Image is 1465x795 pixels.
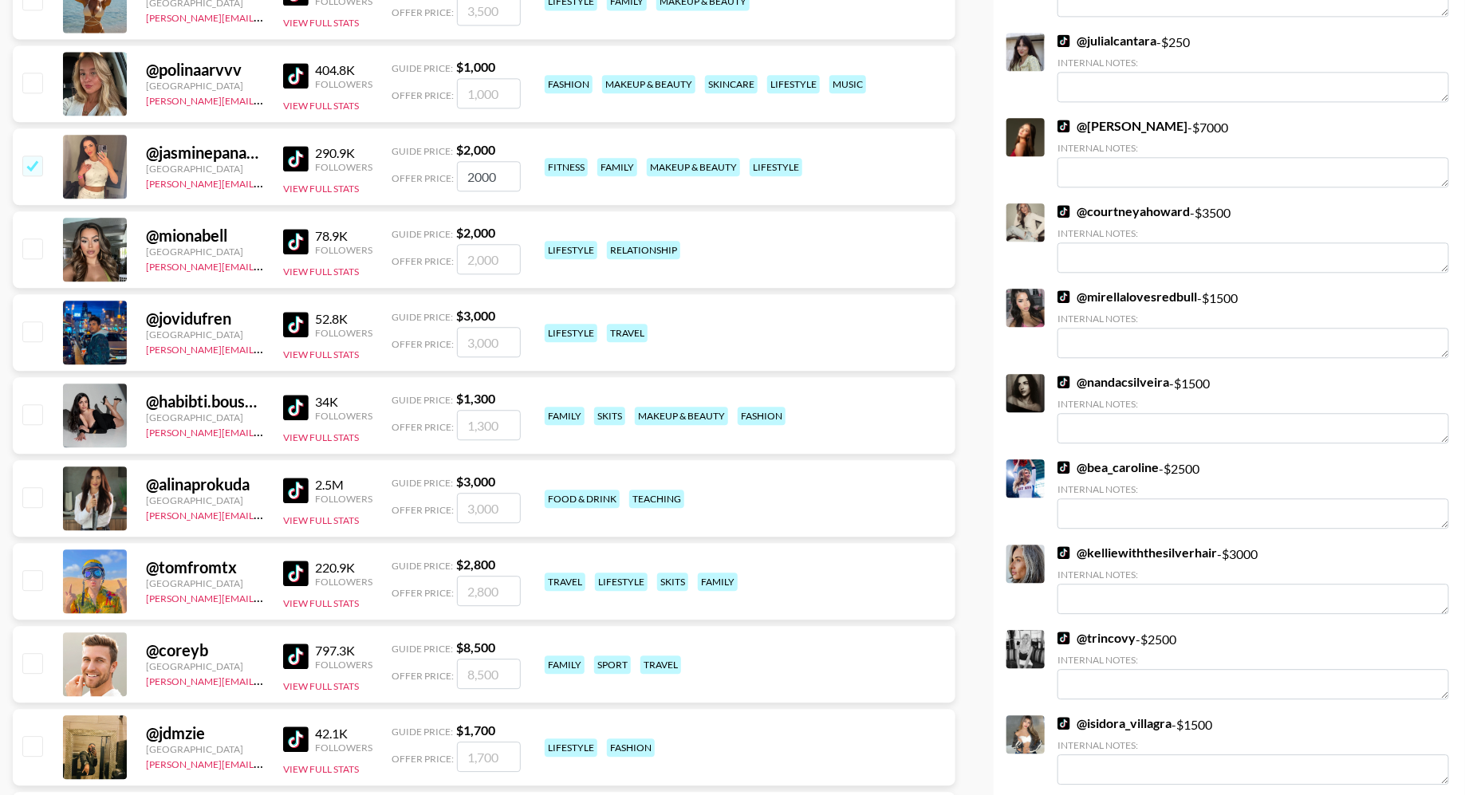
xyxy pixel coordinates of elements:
[698,573,738,591] div: family
[283,266,359,277] button: View Full Stats
[738,407,786,425] div: fashion
[629,490,684,508] div: teaching
[315,576,372,588] div: Followers
[456,225,495,240] strong: $ 2,000
[315,311,372,327] div: 52.8K
[457,78,521,108] input: 1,000
[1057,118,1449,187] div: - $ 7000
[750,158,802,176] div: lifestyle
[457,742,521,772] input: 1,700
[315,394,372,410] div: 34K
[315,327,372,339] div: Followers
[146,163,264,175] div: [GEOGRAPHIC_DATA]
[315,244,372,256] div: Followers
[392,643,453,655] span: Guide Price:
[545,407,585,425] div: family
[545,738,597,757] div: lifestyle
[315,659,372,671] div: Followers
[146,392,264,411] div: @ habibti.boushra
[392,6,454,18] span: Offer Price:
[1057,120,1070,132] img: TikTok
[456,474,495,489] strong: $ 3,000
[1057,203,1190,219] a: @courtneyahoward
[283,597,359,609] button: View Full Stats
[1057,289,1449,358] div: - $ 1500
[594,407,625,425] div: skits
[607,241,680,259] div: relationship
[146,340,382,356] a: [PERSON_NAME][EMAIL_ADDRESS][DOMAIN_NAME]
[283,680,359,692] button: View Full Stats
[1057,118,1187,134] a: @[PERSON_NAME]
[146,92,382,107] a: [PERSON_NAME][EMAIL_ADDRESS][DOMAIN_NAME]
[283,514,359,526] button: View Full Stats
[456,640,495,655] strong: $ 8,500
[1057,715,1449,785] div: - $ 1500
[1057,632,1070,644] img: TikTok
[545,324,597,342] div: lifestyle
[392,753,454,765] span: Offer Price:
[597,158,637,176] div: family
[829,75,866,93] div: music
[392,394,453,406] span: Guide Price:
[545,573,585,591] div: travel
[392,560,453,572] span: Guide Price:
[1057,630,1449,699] div: - $ 2500
[1057,203,1449,273] div: - $ 3500
[1057,289,1197,305] a: @mirellalovesredbull
[1057,376,1070,388] img: TikTok
[315,62,372,78] div: 404.8K
[595,573,648,591] div: lifestyle
[607,738,655,757] div: fashion
[456,142,495,157] strong: $ 2,000
[283,229,309,254] img: TikTok
[607,324,648,342] div: travel
[315,145,372,161] div: 290.9K
[456,722,495,738] strong: $ 1,700
[1057,717,1070,730] img: TikTok
[283,312,309,337] img: TikTok
[315,228,372,244] div: 78.9K
[146,640,264,660] div: @ coreyb
[283,17,359,29] button: View Full Stats
[315,78,372,90] div: Followers
[146,60,264,80] div: @ polinaarvvv
[705,75,758,93] div: skincare
[1057,739,1449,751] div: Internal Notes:
[456,557,495,572] strong: $ 2,800
[146,723,264,743] div: @ jdmzie
[392,670,454,682] span: Offer Price:
[146,246,264,258] div: [GEOGRAPHIC_DATA]
[456,391,495,406] strong: $ 1,300
[1057,459,1159,475] a: @bea_caroline
[392,172,454,184] span: Offer Price:
[283,183,359,195] button: View Full Stats
[146,143,264,163] div: @ jasminepanama22
[315,477,372,493] div: 2.5M
[146,309,264,329] div: @ jovidufren
[1057,205,1070,218] img: TikTok
[1057,374,1169,390] a: @nandacsilveira
[146,80,264,92] div: [GEOGRAPHIC_DATA]
[146,226,264,246] div: @ mionabell
[283,643,309,669] img: TikTok
[392,228,453,240] span: Guide Price:
[146,175,382,190] a: [PERSON_NAME][EMAIL_ADDRESS][DOMAIN_NAME]
[1057,57,1449,69] div: Internal Notes:
[1057,545,1217,561] a: @kelliewiththesilverhair
[146,755,382,770] a: [PERSON_NAME][EMAIL_ADDRESS][DOMAIN_NAME]
[146,672,382,687] a: [PERSON_NAME][EMAIL_ADDRESS][DOMAIN_NAME]
[146,506,382,521] a: [PERSON_NAME][EMAIL_ADDRESS][DOMAIN_NAME]
[392,89,454,101] span: Offer Price:
[392,338,454,350] span: Offer Price:
[457,493,521,523] input: 3,000
[1057,33,1449,102] div: - $ 250
[146,589,382,604] a: [PERSON_NAME][EMAIL_ADDRESS][DOMAIN_NAME]
[1057,715,1172,731] a: @isidora_villagra
[283,146,309,171] img: TikTok
[1057,34,1070,47] img: TikTok
[457,327,521,357] input: 3,000
[647,158,740,176] div: makeup & beauty
[1057,313,1449,325] div: Internal Notes:
[1057,546,1070,559] img: TikTok
[315,643,372,659] div: 797.3K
